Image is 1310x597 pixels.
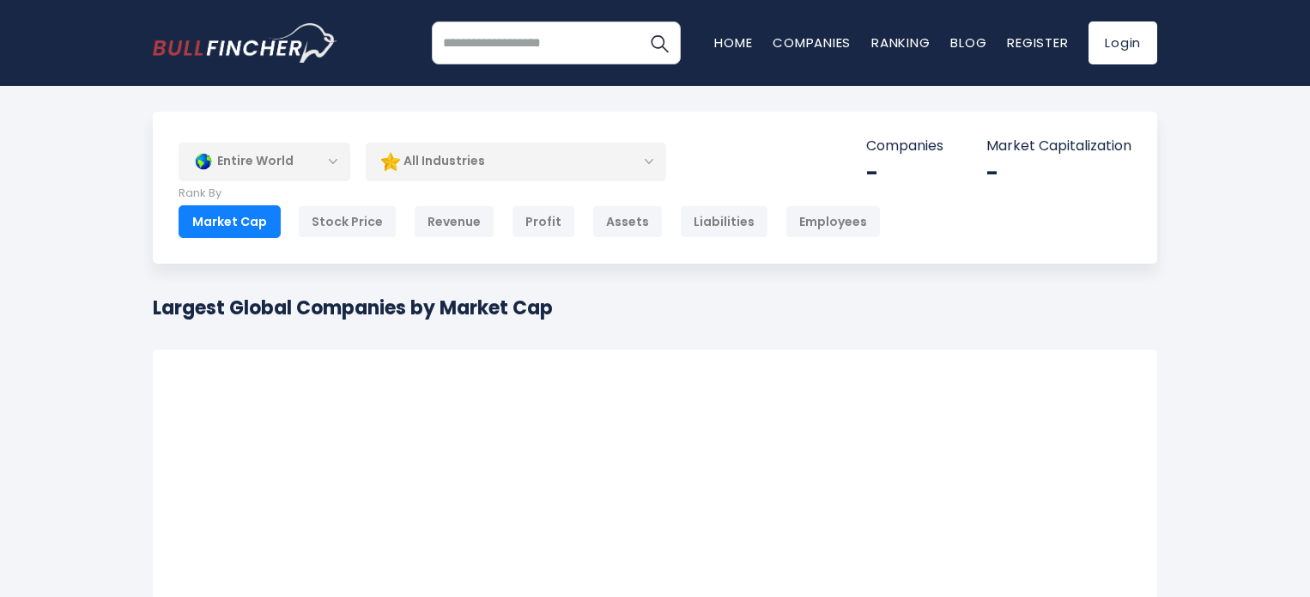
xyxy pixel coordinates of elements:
[512,205,575,238] div: Profit
[866,160,943,186] div: -
[153,294,553,322] h1: Largest Global Companies by Market Cap
[1007,34,1068,52] a: Register
[986,137,1131,155] p: Market Capitalization
[153,23,337,63] a: Go to homepage
[986,160,1131,186] div: -
[414,205,494,238] div: Revenue
[298,205,397,238] div: Stock Price
[785,205,881,238] div: Employees
[592,205,663,238] div: Assets
[773,34,851,52] a: Companies
[714,34,752,52] a: Home
[950,34,986,52] a: Blog
[871,34,930,52] a: Ranking
[680,205,768,238] div: Liabilities
[179,142,350,181] div: Entire World
[638,21,681,64] button: Search
[366,142,666,181] div: All Industries
[179,186,881,201] p: Rank By
[1089,21,1157,64] a: Login
[866,137,943,155] p: Companies
[179,205,281,238] div: Market Cap
[153,23,337,63] img: bullfincher logo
